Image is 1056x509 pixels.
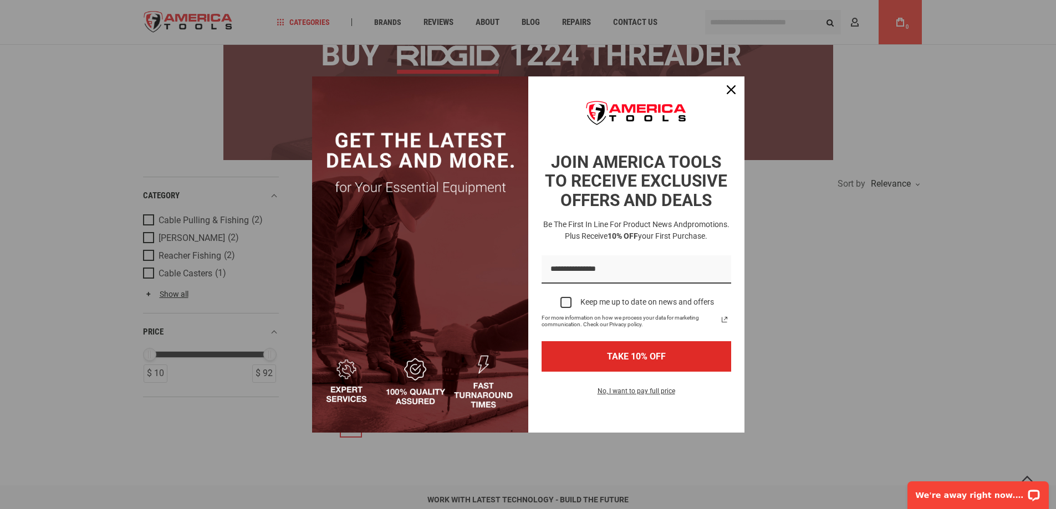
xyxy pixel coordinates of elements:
button: No, I want to pay full price [589,385,684,404]
a: Read our Privacy Policy [718,313,731,326]
button: Close [718,76,744,103]
svg: link icon [718,313,731,326]
span: For more information on how we process your data for marketing communication. Check our Privacy p... [542,315,718,328]
button: TAKE 10% OFF [542,341,731,372]
input: Email field [542,255,731,284]
svg: close icon [727,85,736,94]
iframe: LiveChat chat widget [900,474,1056,509]
div: Keep me up to date on news and offers [580,297,714,307]
strong: JOIN AMERICA TOOLS TO RECEIVE EXCLUSIVE OFFERS AND DEALS [545,152,727,210]
strong: 10% OFF [608,232,638,240]
h3: Be the first in line for product news and [539,219,733,242]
